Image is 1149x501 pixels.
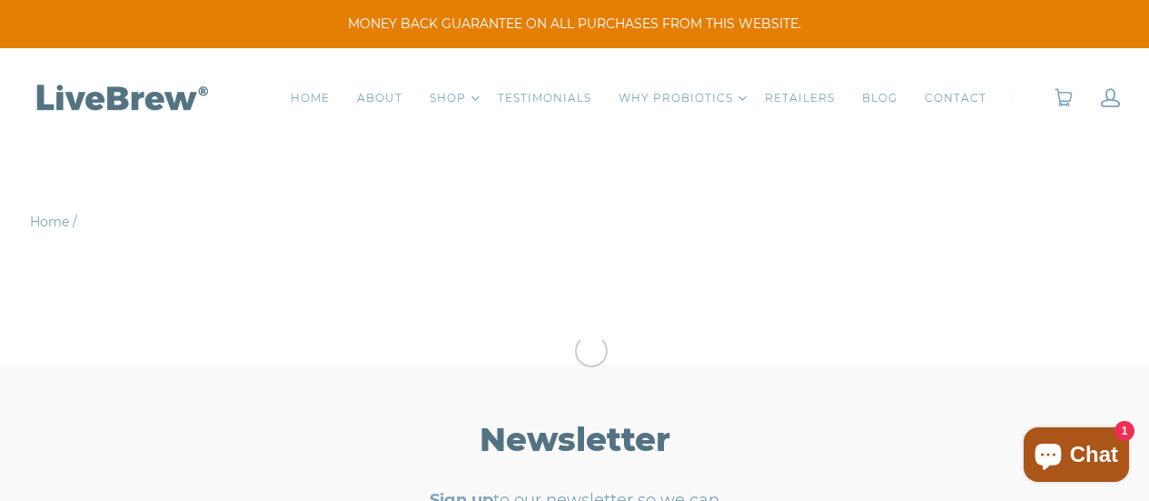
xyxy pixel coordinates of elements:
span: MONEY BACK GUARANTEE ON ALL PURCHASES FROM THIS WEBSITE. [27,15,1122,34]
span: / [73,214,77,230]
h3: Newsletter [398,418,752,460]
a: Home [30,214,69,230]
a: BLOG [862,89,897,107]
a: WHY PROBIOTICS [619,89,733,107]
a: HOME [291,89,330,107]
a: RETAILERS [765,89,835,107]
a: TESTIMONIALS [498,89,591,107]
a: ABOUT [357,89,402,107]
a: CONTACT [925,89,986,107]
img: LiveBrew [30,81,212,113]
a: SHOP [430,89,466,107]
inbox-online-store-chat: Shopify online store chat [1018,427,1134,486]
